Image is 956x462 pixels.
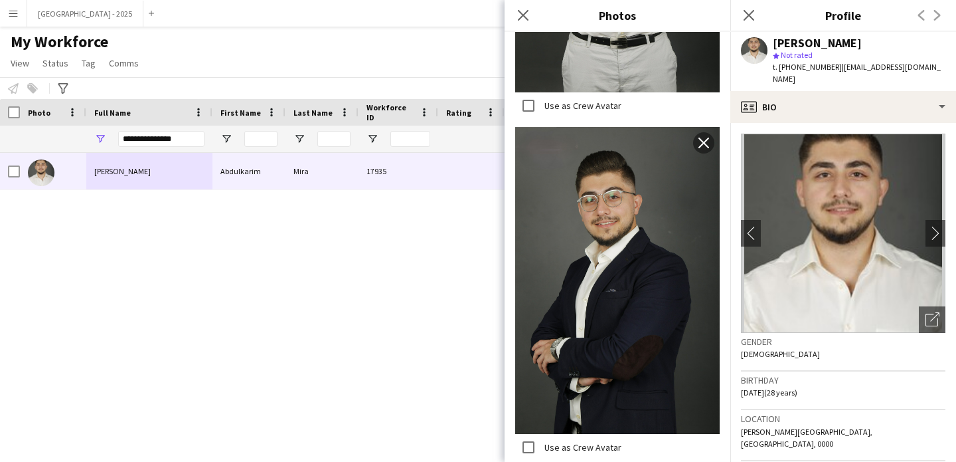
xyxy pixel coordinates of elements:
[5,55,35,72] a: View
[730,7,956,24] h3: Profile
[94,108,131,118] span: Full Name
[293,108,333,118] span: Last Name
[919,306,945,333] div: Open photos pop-in
[220,108,261,118] span: First Name
[293,133,305,145] button: Open Filter Menu
[76,55,101,72] a: Tag
[285,153,358,189] div: Mira
[773,62,941,84] span: | [EMAIL_ADDRESS][DOMAIN_NAME]
[358,153,438,189] div: 17935
[28,108,50,118] span: Photo
[220,133,232,145] button: Open Filter Menu
[244,131,278,147] input: First Name Filter Input
[94,166,151,176] span: [PERSON_NAME]
[741,374,945,386] h3: Birthday
[11,32,108,52] span: My Workforce
[741,349,820,359] span: [DEMOGRAPHIC_DATA]
[741,413,945,425] h3: Location
[55,80,71,96] app-action-btn: Advanced filters
[741,388,797,398] span: [DATE] (28 years)
[390,131,430,147] input: Workforce ID Filter Input
[773,37,862,49] div: [PERSON_NAME]
[515,127,720,434] img: Crew photo 962597
[109,57,139,69] span: Comms
[741,134,945,333] img: Crew avatar or photo
[212,153,285,189] div: Abdulkarim
[94,133,106,145] button: Open Filter Menu
[781,50,813,60] span: Not rated
[366,102,414,122] span: Workforce ID
[27,1,143,27] button: [GEOGRAPHIC_DATA] - 2025
[542,100,621,112] label: Use as Crew Avatar
[82,57,96,69] span: Tag
[773,62,842,72] span: t. [PHONE_NUMBER]
[446,108,471,118] span: Rating
[104,55,144,72] a: Comms
[505,7,730,24] h3: Photos
[317,131,351,147] input: Last Name Filter Input
[37,55,74,72] a: Status
[28,160,54,186] img: Abdulkarim Mira
[542,441,621,453] label: Use as Crew Avatar
[741,427,872,449] span: [PERSON_NAME][GEOGRAPHIC_DATA], [GEOGRAPHIC_DATA], 0000
[118,131,204,147] input: Full Name Filter Input
[366,133,378,145] button: Open Filter Menu
[11,57,29,69] span: View
[730,91,956,123] div: Bio
[42,57,68,69] span: Status
[741,336,945,348] h3: Gender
